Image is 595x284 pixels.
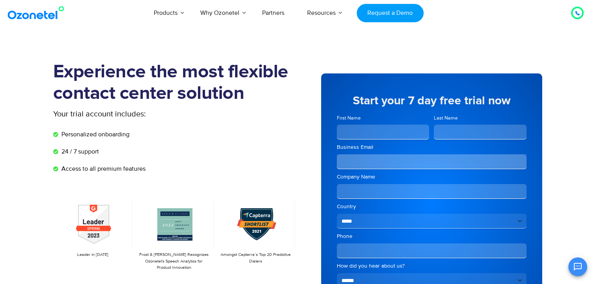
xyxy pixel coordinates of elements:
label: Company Name [337,173,527,181]
span: Personalized onboarding [59,130,129,139]
label: How did you hear about us? [337,262,527,270]
h1: Experience the most flexible contact center solution [53,61,298,104]
a: Request a Demo [357,4,424,22]
p: Your trial account includes: [53,108,239,120]
label: Phone [337,232,527,240]
label: Last Name [434,114,527,122]
label: Business Email [337,143,527,151]
p: Frost & [PERSON_NAME] Recognizes Ozonetel's Speech Analytics for Product Innovation [138,252,210,271]
button: Open chat [568,257,587,276]
label: Country [337,203,527,211]
span: 24 / 7 support [59,147,99,156]
p: Leader in [DATE] [57,252,128,258]
p: Amongst Capterra’s Top 20 Predictive Dialers [220,252,291,264]
h5: Start your 7 day free trial now [337,95,527,107]
label: First Name [337,114,430,122]
span: Access to all premium features [59,164,146,173]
